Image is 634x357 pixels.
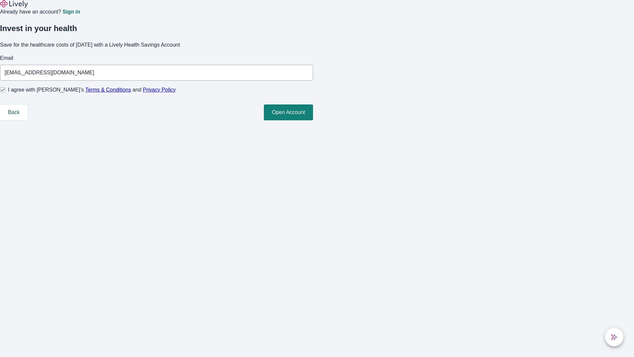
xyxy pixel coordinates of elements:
a: Terms & Conditions [85,87,131,93]
button: chat [605,328,623,346]
a: Privacy Policy [143,87,176,93]
a: Sign in [62,9,80,15]
span: I agree with [PERSON_NAME]’s and [8,86,176,94]
svg: Lively AI Assistant [611,334,617,340]
button: Open Account [264,104,313,120]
